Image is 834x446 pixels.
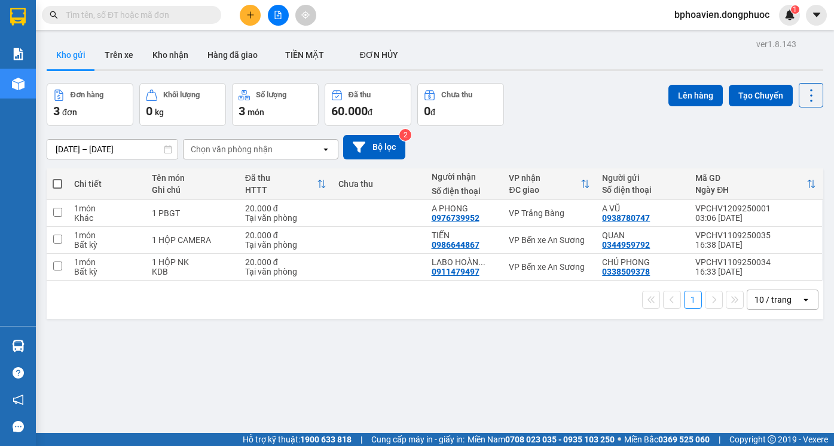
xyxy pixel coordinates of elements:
div: 10 / trang [754,294,792,306]
span: 0 [424,104,430,118]
strong: 0708 023 035 - 0935 103 250 [505,435,615,444]
span: | [361,433,362,446]
button: Kho nhận [143,41,198,69]
div: 03:06 [DATE] [695,213,816,223]
img: solution-icon [12,48,25,60]
span: plus [246,11,255,19]
div: 0344959792 [602,240,650,250]
button: Số lượng3món [232,83,319,126]
div: LABO HOÀN CẦU [432,257,497,267]
sup: 1 [791,5,799,14]
span: 60.000 [331,104,368,118]
img: logo-vxr [10,8,26,26]
div: Tên món [152,173,233,183]
div: 1 HỘP NK [152,257,233,267]
div: Ghi chú [152,185,233,195]
div: A PHONG [432,204,497,213]
div: 0911479497 [432,267,479,276]
span: đ [430,107,435,117]
span: kg [155,107,164,117]
div: Người gửi [602,173,683,183]
div: VPCHV1209250001 [695,204,816,213]
button: 1 [684,291,702,309]
div: Chọn văn phòng nhận [191,143,273,155]
img: icon-new-feature [784,10,795,20]
span: file-add [274,11,282,19]
div: ver 1.8.143 [756,38,796,51]
div: VPCHV1109250034 [695,257,816,267]
div: Chưa thu [338,179,420,189]
span: đ [368,107,372,117]
div: Mã GD [695,173,806,183]
div: 1 món [74,204,140,213]
div: 16:33 [DATE] [695,267,816,276]
span: Miền Bắc [624,433,710,446]
img: warehouse-icon [12,340,25,352]
button: Tạo Chuyến [729,85,793,106]
sup: 2 [399,129,411,141]
span: | [719,433,720,446]
div: VP nhận [509,173,581,183]
div: Tại văn phòng [245,267,326,276]
span: món [248,107,264,117]
span: question-circle [13,367,24,379]
input: Select a date range. [47,140,178,159]
strong: 1900 633 818 [300,435,352,444]
span: 1 [793,5,797,14]
span: search [50,11,58,19]
button: Khối lượng0kg [139,83,226,126]
button: Lên hàng [668,85,723,106]
div: 0938780747 [602,213,650,223]
div: Số lượng [256,91,286,99]
div: VP Bến xe An Sương [509,262,590,272]
button: Đã thu60.000đ [325,83,411,126]
div: Ngày ĐH [695,185,806,195]
div: Người nhận [432,172,497,182]
svg: open [321,144,331,154]
button: file-add [268,5,289,26]
div: 0976739952 [432,213,479,223]
span: Cung cấp máy in - giấy in: [371,433,465,446]
th: Toggle SortBy [503,168,596,200]
span: đơn [62,107,77,117]
button: caret-down [806,5,827,26]
span: aim [301,11,310,19]
button: aim [295,5,316,26]
span: notification [13,394,24,405]
div: VP Bến xe An Sương [509,235,590,245]
div: TIẾN [432,230,497,240]
span: copyright [768,435,776,444]
button: Bộ lọc [343,135,405,159]
th: Toggle SortBy [239,168,332,200]
img: warehouse-icon [12,78,25,90]
th: Toggle SortBy [689,168,822,200]
div: Số điện thoại [432,186,497,196]
div: 16:38 [DATE] [695,240,816,250]
span: 3 [53,104,60,118]
div: KDB [152,267,233,276]
div: Đã thu [245,173,317,183]
div: ĐC giao [509,185,581,195]
div: Tại văn phòng [245,213,326,223]
div: VP Trảng Bàng [509,208,590,218]
span: message [13,421,24,432]
span: TIỀN MẶT [285,50,324,60]
div: Khối lượng [163,91,200,99]
div: A VŨ [602,204,683,213]
button: Chưa thu0đ [417,83,504,126]
span: bphoavien.dongphuoc [665,7,779,22]
button: Đơn hàng3đơn [47,83,133,126]
div: Tại văn phòng [245,240,326,250]
strong: 0369 525 060 [658,435,710,444]
input: Tìm tên, số ĐT hoặc mã đơn [66,8,207,21]
div: 1 HỘP CAMERA [152,235,233,245]
div: 0338509378 [602,267,650,276]
button: Trên xe [95,41,143,69]
button: Hàng đã giao [198,41,267,69]
div: Số điện thoại [602,185,683,195]
div: Đã thu [349,91,371,99]
span: ⚪️ [618,437,621,442]
span: Miền Nam [468,433,615,446]
div: Chi tiết [74,179,140,189]
span: ... [478,257,485,267]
